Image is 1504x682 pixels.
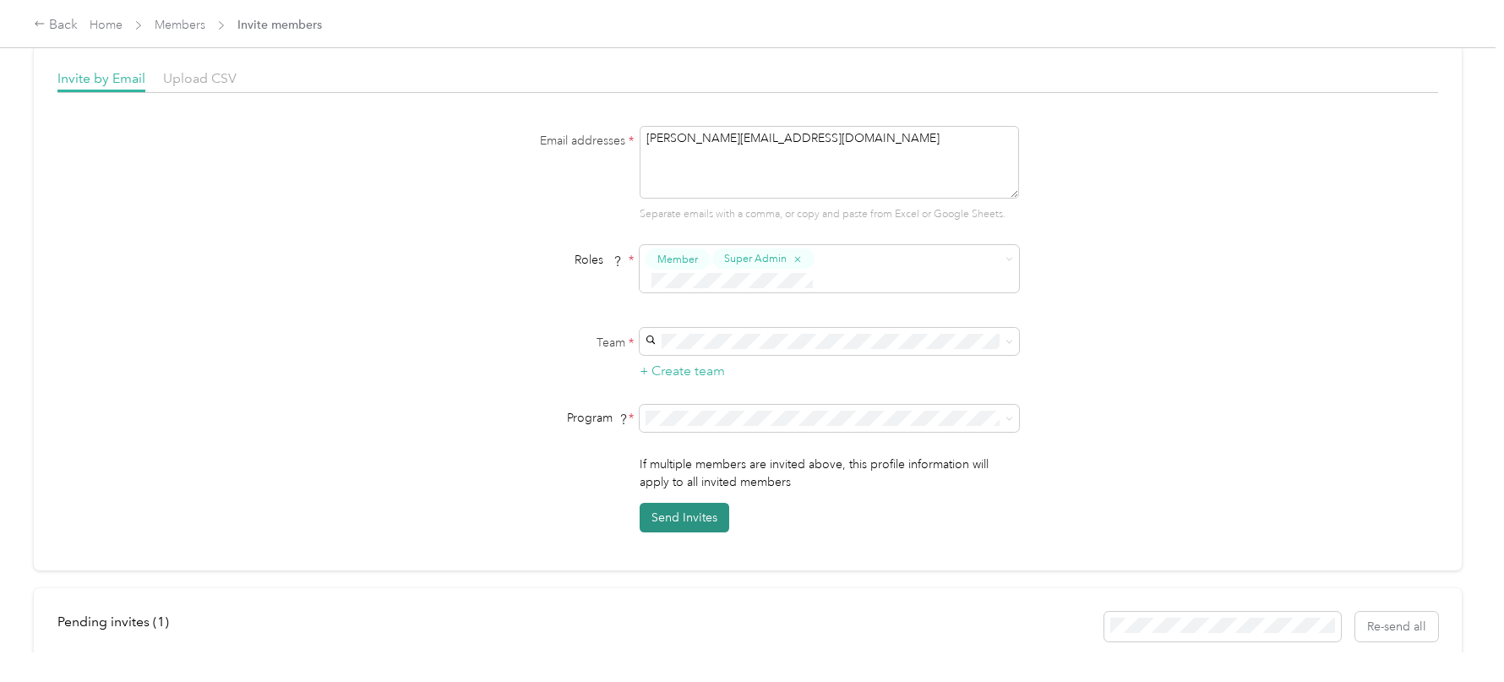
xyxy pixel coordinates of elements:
span: Upload CSV [163,70,237,86]
span: Invite members [237,16,322,34]
button: Super Admin [712,248,815,270]
p: Separate emails with a comma, or copy and paste from Excel or Google Sheets. [640,207,1019,222]
span: Roles [569,247,629,273]
button: + Create team [640,361,725,382]
span: Pending invites [57,614,169,630]
iframe: Everlance-gr Chat Button Frame [1409,587,1504,682]
textarea: [PERSON_NAME][EMAIL_ADDRESS][DOMAIN_NAME] [640,126,1019,199]
span: Super Admin [724,251,787,266]
button: Send Invites [640,503,729,532]
label: Email addresses [422,132,634,150]
span: Invite by Email [57,70,145,86]
p: If multiple members are invited above, this profile information will apply to all invited members [640,456,1019,491]
div: Program [422,409,634,427]
span: ( 1 ) [153,614,169,630]
span: Member [657,251,698,266]
div: left-menu [57,612,181,641]
button: Member [646,248,710,270]
label: Team [422,334,634,352]
div: info-bar [57,612,1438,641]
a: Members [155,18,205,32]
div: Back [34,15,78,35]
div: Resend all invitations [1104,612,1439,641]
a: Home [90,18,123,32]
button: Re-send all [1355,612,1438,641]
